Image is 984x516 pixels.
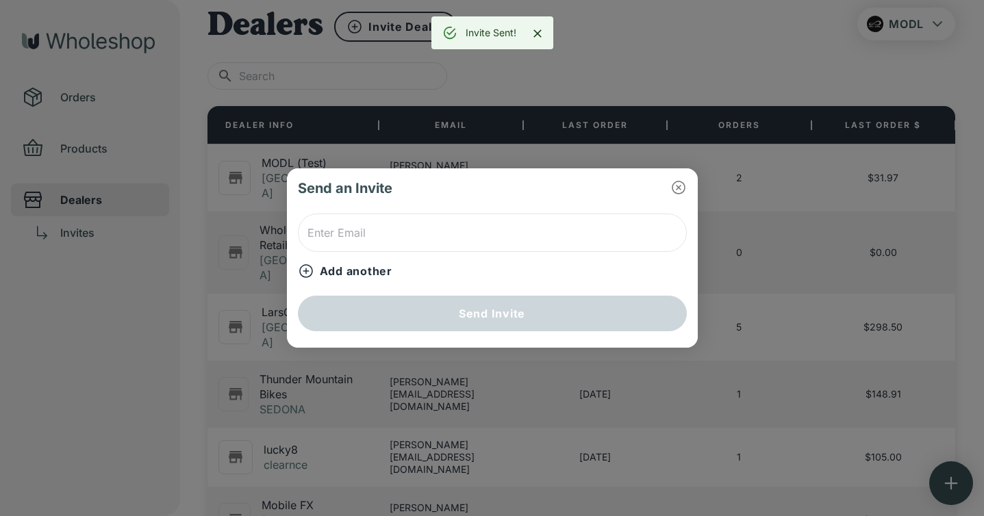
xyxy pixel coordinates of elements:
[298,263,392,279] button: Add another
[527,23,548,44] button: Close
[466,21,516,45] div: Invite Sent!
[298,214,687,252] input: Enter Email
[298,179,687,197] p: Send an Invite
[320,263,392,279] p: Add another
